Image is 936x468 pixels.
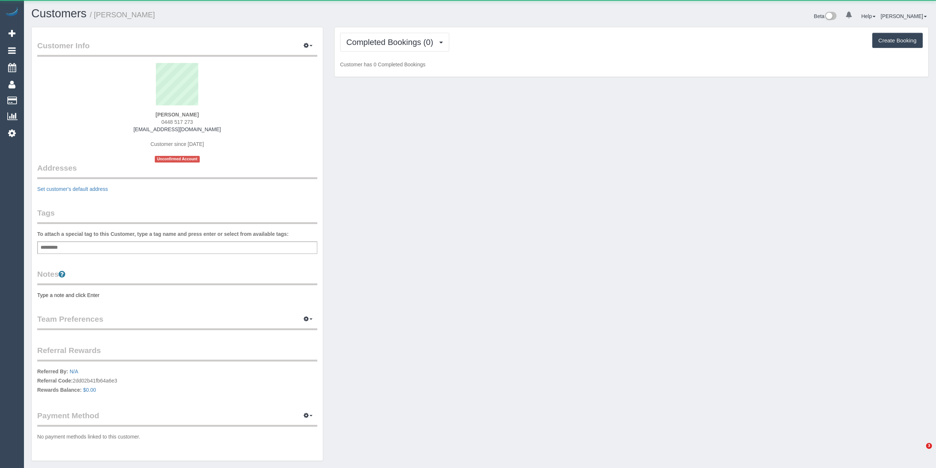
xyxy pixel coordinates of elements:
label: Referral Code: [37,377,73,384]
label: Referred By: [37,368,68,375]
img: Automaid Logo [4,7,19,18]
span: Unconfirmed Account [155,156,200,162]
small: / [PERSON_NAME] [90,11,155,19]
legend: Notes [37,269,317,285]
p: No payment methods linked to this customer. [37,433,317,440]
a: [EMAIL_ADDRESS][DOMAIN_NAME] [133,126,221,132]
legend: Customer Info [37,40,317,57]
legend: Payment Method [37,410,317,427]
strong: [PERSON_NAME] [156,112,199,118]
label: Rewards Balance: [37,386,82,394]
a: N/A [70,369,78,374]
button: Completed Bookings (0) [340,33,449,52]
a: Set customer's default address [37,186,108,192]
p: Customer has 0 Completed Bookings [340,61,923,68]
button: Create Booking [872,33,923,48]
pre: Type a note and click Enter [37,291,317,299]
label: To attach a special tag to this Customer, type a tag name and press enter or select from availabl... [37,230,289,238]
legend: Tags [37,207,317,224]
iframe: Intercom live chat [911,443,929,461]
a: [PERSON_NAME] [881,13,927,19]
p: 2dd02b41fb64a6e3 [37,368,317,395]
span: 0448 517 273 [161,119,193,125]
img: New interface [824,12,837,21]
a: $0.00 [83,387,96,393]
legend: Team Preferences [37,314,317,330]
legend: Referral Rewards [37,345,317,362]
span: Completed Bookings (0) [346,38,437,47]
span: Customer since [DATE] [150,141,204,147]
a: Help [861,13,876,19]
a: Beta [814,13,837,19]
span: 3 [926,443,932,449]
a: Customers [31,7,87,20]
